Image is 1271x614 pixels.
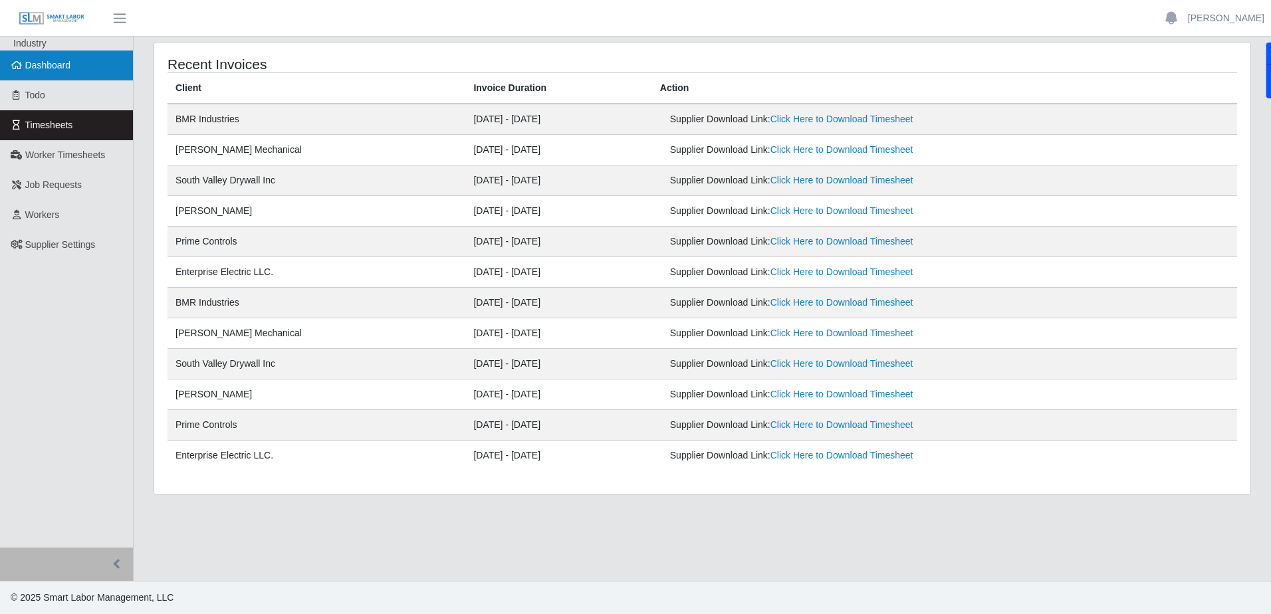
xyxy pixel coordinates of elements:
[168,56,602,72] h4: Recent Invoices
[25,90,45,100] span: Todo
[670,449,1030,462] div: Supplier Download Link:
[770,358,913,369] a: Click Here to Download Timesheet
[168,104,465,135] td: BMR Industries
[770,419,913,430] a: Click Here to Download Timesheet
[670,143,1030,157] div: Supplier Download Link:
[465,349,651,379] td: [DATE] - [DATE]
[670,235,1030,249] div: Supplier Download Link:
[670,265,1030,279] div: Supplier Download Link:
[168,73,465,104] th: Client
[168,135,465,165] td: [PERSON_NAME] Mechanical
[168,196,465,227] td: [PERSON_NAME]
[168,165,465,196] td: South Valley Drywall Inc
[11,592,173,603] span: © 2025 Smart Labor Management, LLC
[25,150,105,160] span: Worker Timesheets
[168,257,465,288] td: Enterprise Electric LLC.
[770,144,913,155] a: Click Here to Download Timesheet
[770,236,913,247] a: Click Here to Download Timesheet
[465,165,651,196] td: [DATE] - [DATE]
[168,410,465,441] td: Prime Controls
[465,73,651,104] th: Invoice Duration
[168,379,465,410] td: [PERSON_NAME]
[13,38,47,49] span: Industry
[465,410,651,441] td: [DATE] - [DATE]
[670,326,1030,340] div: Supplier Download Link:
[670,418,1030,432] div: Supplier Download Link:
[465,227,651,257] td: [DATE] - [DATE]
[670,296,1030,310] div: Supplier Download Link:
[652,73,1237,104] th: Action
[465,441,651,471] td: [DATE] - [DATE]
[770,450,913,460] a: Click Here to Download Timesheet
[168,227,465,257] td: Prime Controls
[770,175,913,185] a: Click Here to Download Timesheet
[770,328,913,338] a: Click Here to Download Timesheet
[168,441,465,471] td: Enterprise Electric LLC.
[770,266,913,277] a: Click Here to Download Timesheet
[670,357,1030,371] div: Supplier Download Link:
[770,297,913,308] a: Click Here to Download Timesheet
[168,318,465,349] td: [PERSON_NAME] Mechanical
[25,239,96,250] span: Supplier Settings
[670,387,1030,401] div: Supplier Download Link:
[25,120,73,130] span: Timesheets
[770,389,913,399] a: Click Here to Download Timesheet
[465,318,651,349] td: [DATE] - [DATE]
[25,179,82,190] span: Job Requests
[1188,11,1264,25] a: [PERSON_NAME]
[670,204,1030,218] div: Supplier Download Link:
[465,196,651,227] td: [DATE] - [DATE]
[25,209,60,220] span: Workers
[25,60,71,70] span: Dashboard
[770,205,913,216] a: Click Here to Download Timesheet
[670,173,1030,187] div: Supplier Download Link:
[168,288,465,318] td: BMR Industries
[465,379,651,410] td: [DATE] - [DATE]
[465,288,651,318] td: [DATE] - [DATE]
[465,135,651,165] td: [DATE] - [DATE]
[19,11,85,26] img: SLM Logo
[465,104,651,135] td: [DATE] - [DATE]
[465,257,651,288] td: [DATE] - [DATE]
[670,112,1030,126] div: Supplier Download Link:
[168,349,465,379] td: South Valley Drywall Inc
[770,114,913,124] a: Click Here to Download Timesheet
